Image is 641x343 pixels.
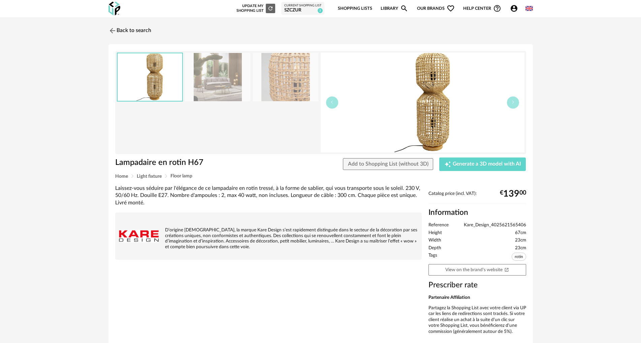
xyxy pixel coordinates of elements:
[284,4,321,8] div: Current Shopping List
[515,230,526,236] span: 67cm
[343,158,434,170] button: Add to Shopping List (without 3D)
[115,185,422,206] div: Laissez-vous séduire par l'élégance de ce lampadaire en rotin tressé, à la forme de sablier, qui ...
[284,4,321,13] a: Current Shopping List szczur 3
[525,5,533,12] img: us
[428,280,526,290] h3: Prescriber rate
[227,4,275,13] div: Update my Shopping List
[338,1,372,17] a: Shopping Lists
[119,216,418,250] div: D’origine [DEMOGRAPHIC_DATA], la marque Kare Design s’est rapidement distinguée dans le secteur d...
[115,174,526,179] div: Breadcrumb
[512,253,526,261] span: rotin
[428,253,437,262] span: Tags
[428,230,442,236] span: Height
[417,1,455,17] span: Our brands
[493,4,501,12] span: Help Circle Outline icon
[500,191,526,197] div: € 00
[137,174,162,179] span: Light fixture
[515,237,526,244] span: 23cm
[400,4,408,12] span: Magnify icon
[428,222,449,228] span: Reference
[444,161,451,168] span: Creation icon
[118,53,182,101] img: lampadaire-en-rotin-h67.jpg
[381,1,408,17] a: LibraryMagnify icon
[108,2,120,16] img: OXP
[515,245,526,251] span: 23cm
[447,4,455,12] span: Heart Outline icon
[510,4,518,12] span: Account Circle icon
[170,174,192,178] span: Floor lamp
[453,162,521,167] span: Generate a 3D model with AI
[115,158,283,168] h1: Lampadaire en rotin H67
[463,4,501,12] span: Help centerHelp Circle Outline icon
[510,4,521,12] span: Account Circle icon
[428,237,441,244] span: Width
[439,158,526,171] button: Creation icon Generate a 3D model with AI
[428,191,526,203] div: Catalog price (incl. VAT):
[115,174,128,179] span: Home
[464,222,526,228] span: Kare_Design_4025621565406
[428,245,441,251] span: Depth
[428,208,526,218] h2: Information
[428,305,526,335] p: Partagez la Shopping List avec votre client via UP car les liens de redirections sont trackés. Si...
[503,191,519,197] span: 139
[284,7,321,13] div: szczur
[504,267,509,272] span: Open In New icon
[428,264,526,276] a: View on the brand's websiteOpen In New icon
[108,23,151,38] a: Back to search
[108,27,117,35] img: svg+xml;base64,PHN2ZyB3aWR0aD0iMjQiIGhlaWdodD0iMjQiIHZpZXdCb3g9IjAgMCAyNCAyNCIgZmlsbD0ibm9uZSIgeG...
[348,161,428,167] span: Add to Shopping List (without 3D)
[185,53,250,101] img: lampadaire-en-rotin-h67.jpg
[428,295,470,300] b: Partenaire Affiliation
[318,8,323,13] span: 3
[119,216,159,256] img: brand logo
[253,53,318,101] img: lampadaire-en-rotin-h67.jpg
[267,6,274,10] span: Refresh icon
[321,53,524,152] img: lampadaire-en-rotin-h67.jpg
